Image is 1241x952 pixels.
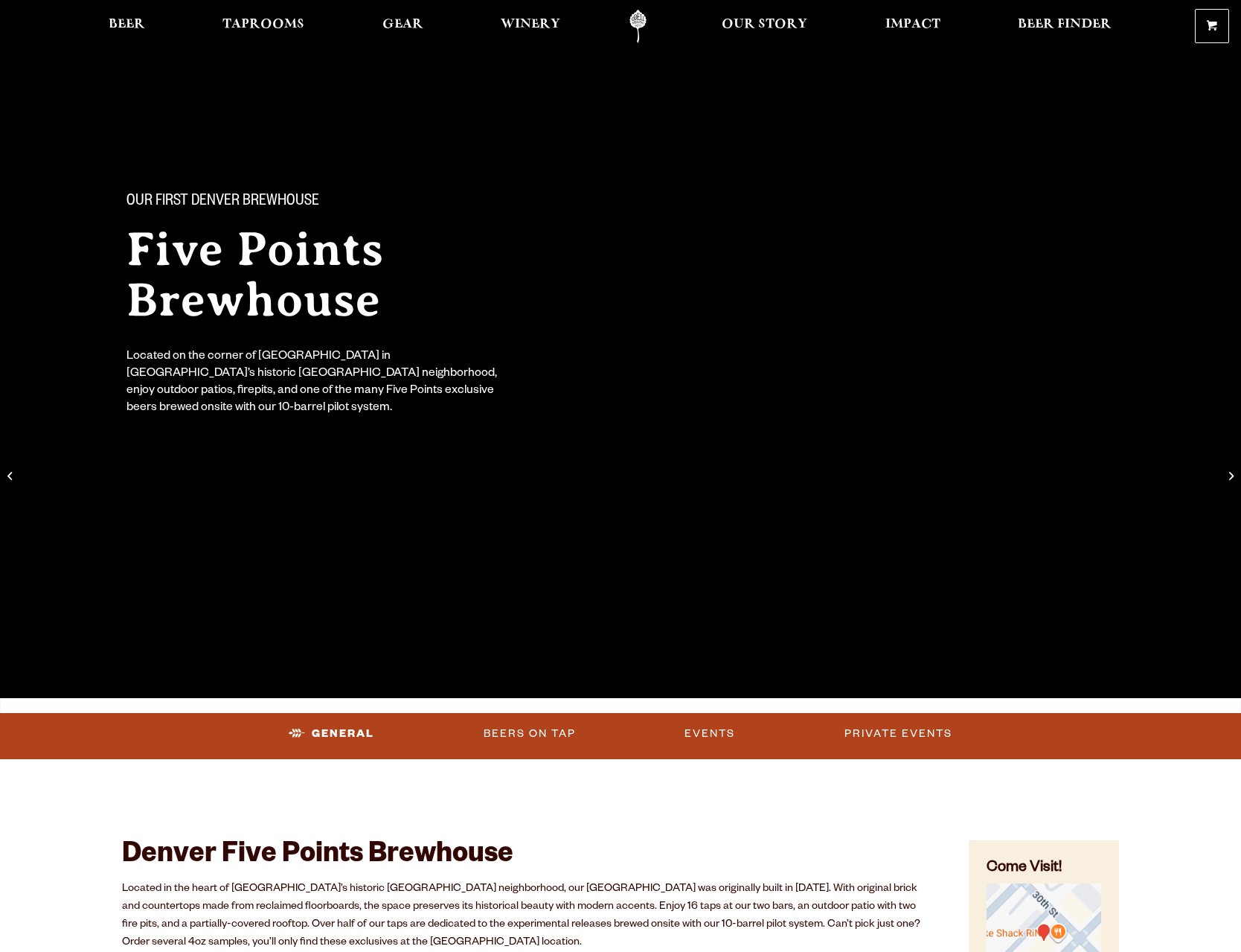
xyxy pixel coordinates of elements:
a: Impact [876,10,950,43]
span: Taprooms [222,19,304,31]
a: Beers on Tap [478,717,582,751]
p: Located in the heart of [GEOGRAPHIC_DATA]’s historic [GEOGRAPHIC_DATA] neighborhood, our [GEOGRAP... [122,881,931,952]
span: Winery [501,19,560,31]
a: Beer [99,10,155,43]
h4: Come Visit! [987,858,1101,880]
span: Our Story [722,19,807,31]
h2: Denver Five Points Brewhouse [122,840,931,873]
span: Gear [382,19,423,31]
a: Beer Finder [1008,10,1121,43]
a: General [283,717,380,751]
div: Located on the corner of [GEOGRAPHIC_DATA] in [GEOGRAPHIC_DATA]’s historic [GEOGRAPHIC_DATA] neig... [126,349,507,418]
span: Impact [885,19,940,31]
h2: Five Points Brewhouse [126,224,591,325]
a: Our Story [712,10,817,43]
a: Taprooms [213,10,314,43]
span: Our First Denver Brewhouse [126,193,319,212]
span: Beer [109,19,145,31]
a: Private Events [838,717,958,751]
a: Events [679,717,741,751]
span: Beer Finder [1018,19,1112,31]
a: Gear [373,10,433,43]
a: Winery [491,10,570,43]
a: Odell Home [610,10,666,43]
